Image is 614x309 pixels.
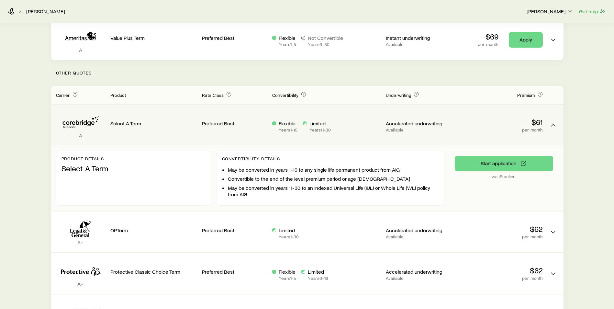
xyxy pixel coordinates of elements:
p: Accelerated underwriting [386,269,451,275]
p: Flexible [279,269,296,275]
p: per month [456,234,543,239]
p: via iPipeline [455,174,553,179]
p: Years 1 - 5 [279,42,296,47]
span: Underwriting [386,92,411,98]
li: Convertible to the end of the level premium period or age [DEMOGRAPHIC_DATA] [228,176,439,182]
p: Available [386,127,451,132]
span: Convertibility [272,92,298,98]
button: via iPipeline [455,156,553,171]
p: Not Convertible [308,35,343,41]
p: Years 11 - 30 [309,127,331,132]
p: Accelerated underwriting [386,227,451,234]
p: Other Quotes [51,60,564,86]
p: Limited [308,269,328,275]
p: Protective Classic Choice Term [110,269,197,275]
p: Preferred Best [202,269,267,275]
p: Convertibility Details [222,156,439,161]
p: A+ [56,239,105,246]
p: Flexible [279,120,297,127]
p: Years 1 - 10 [279,127,297,132]
p: $61 [456,118,543,127]
p: per month [456,276,543,281]
p: Years 1 - 5 [279,276,296,281]
span: Rate Class [202,92,224,98]
span: Premium [517,92,535,98]
p: Instant underwriting [386,35,451,41]
li: May be converted in years 1-10 to any single life permanent product from AIG [228,166,439,173]
p: Select A Term [61,164,206,173]
p: A [56,47,105,53]
p: Limited [309,120,331,127]
p: OPTerm [110,227,197,234]
p: A+ [56,280,105,287]
a: [PERSON_NAME] [26,8,65,15]
div: Term quotes [51,3,564,60]
p: Preferred Best [202,35,267,41]
p: Years 6 - 30 [308,42,343,47]
p: Available [386,276,451,281]
p: A [56,132,105,139]
li: May be converted in years 11-30 to an Indexed Universal Life (IUL) or Whole Life (WL) policy from... [228,185,439,198]
a: Apply [509,32,543,48]
p: Available [386,42,451,47]
p: Preferred Best [202,120,267,127]
p: Years 1 - 30 [279,234,299,239]
p: Select A Term [110,120,197,127]
p: Flexible [279,35,296,41]
p: Years 6 - 18 [308,276,328,281]
p: $62 [456,266,543,275]
button: Get help [579,8,606,15]
span: Product [110,92,126,98]
button: [PERSON_NAME] [526,8,574,16]
p: Product details [61,156,206,161]
p: [PERSON_NAME] [527,8,573,15]
p: $69 [478,32,498,41]
p: $62 [456,224,543,234]
p: per month [456,127,543,132]
p: Available [386,234,451,239]
p: Limited [279,227,299,234]
p: per month [478,42,498,47]
p: Preferred Best [202,227,267,234]
span: Carrier [56,92,70,98]
p: Value Plus Term [110,35,197,41]
p: Accelerated underwriting [386,120,451,127]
